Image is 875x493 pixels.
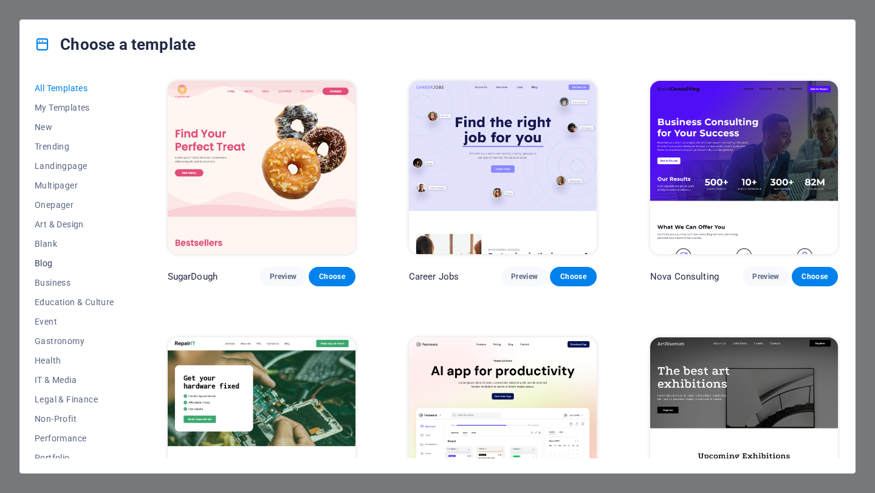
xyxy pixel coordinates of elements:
[35,137,114,156] button: Trending
[35,78,114,98] button: All Templates
[35,181,114,190] span: Multipager
[35,234,114,253] button: Blank
[270,272,297,281] span: Preview
[35,448,114,467] button: Portfolio
[511,272,538,281] span: Preview
[35,390,114,409] button: Legal & Finance
[35,219,114,229] span: Art & Design
[168,271,218,283] p: SugarDough
[318,272,345,281] span: Choose
[35,258,114,268] span: Blog
[35,414,114,424] span: Non-Profit
[35,336,114,346] span: Gastronomy
[35,370,114,390] button: IT & Media
[35,356,114,365] span: Health
[650,81,838,254] img: Nova Consulting
[35,215,114,234] button: Art & Design
[35,297,114,307] span: Education & Culture
[35,98,114,117] button: My Templates
[752,272,779,281] span: Preview
[35,429,114,448] button: Performance
[743,267,789,286] button: Preview
[35,142,114,151] span: Trending
[35,433,114,443] span: Performance
[650,271,719,283] p: Nova Consulting
[501,267,547,286] button: Preview
[35,122,114,132] span: New
[35,409,114,429] button: Non-Profit
[409,271,459,283] p: Career Jobs
[801,272,828,281] span: Choose
[35,292,114,312] button: Education & Culture
[35,453,114,463] span: Portfolio
[35,176,114,195] button: Multipager
[309,267,355,286] button: Choose
[792,267,838,286] button: Choose
[35,312,114,331] button: Event
[35,195,114,215] button: Onepager
[35,317,114,326] span: Event
[550,267,596,286] button: Choose
[35,331,114,351] button: Gastronomy
[35,35,196,54] h4: Choose a template
[35,117,114,137] button: New
[260,267,306,286] button: Preview
[35,273,114,292] button: Business
[35,161,114,171] span: Landingpage
[35,103,114,112] span: My Templates
[35,351,114,370] button: Health
[35,239,114,249] span: Blank
[560,272,586,281] span: Choose
[35,156,114,176] button: Landingpage
[35,375,114,385] span: IT & Media
[168,81,355,254] img: SugarDough
[35,278,114,288] span: Business
[35,395,114,404] span: Legal & Finance
[35,83,114,93] span: All Templates
[409,81,597,254] img: Career Jobs
[35,200,114,210] span: Onepager
[35,253,114,273] button: Blog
